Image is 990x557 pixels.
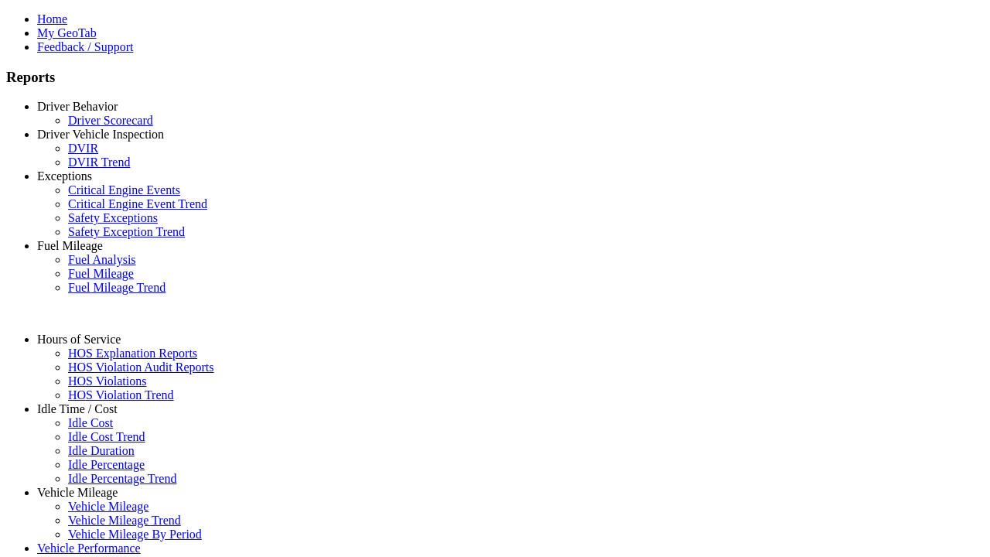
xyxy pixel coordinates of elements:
a: Vehicle Mileage [37,486,118,499]
a: Feedback / Support [37,40,133,53]
a: Exceptions [37,169,92,183]
a: Idle Percentage [68,458,145,471]
a: Driver Behavior [37,100,118,113]
a: Safety Exception Trend [68,225,185,238]
a: Fuel Analysis [68,253,136,266]
a: Critical Engine Event Trend [68,197,207,210]
a: Vehicle Mileage By Period [68,528,202,541]
a: HOS Violation Audit Reports [68,361,214,374]
a: Vehicle Performance [37,542,141,555]
a: Fuel Mileage [68,267,134,280]
a: Home [37,12,67,26]
a: DVIR [68,142,98,155]
a: Critical Engine Events [68,183,180,196]
a: Driver Scorecard [68,114,153,127]
a: Fuel Mileage [37,239,103,252]
a: HOS Violation Trend [68,388,174,402]
a: HOS Violations [68,374,146,388]
h3: Reports [6,69,984,86]
a: Hours of Service [37,333,121,346]
a: Idle Time / Cost [37,402,118,415]
a: Fuel Mileage Trend [68,281,166,294]
a: HOS Explanation Reports [68,347,197,360]
a: Driver Vehicle Inspection [37,128,164,141]
a: Idle Cost [68,416,113,429]
a: Idle Percentage Trend [68,472,176,485]
a: Idle Cost Trend [68,430,145,443]
a: Vehicle Mileage [68,500,148,513]
a: Vehicle Mileage Trend [68,514,181,527]
a: Safety Exceptions [68,211,158,224]
a: DVIR Trend [68,155,130,169]
a: Idle Duration [68,444,135,457]
a: My GeoTab [37,26,97,39]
